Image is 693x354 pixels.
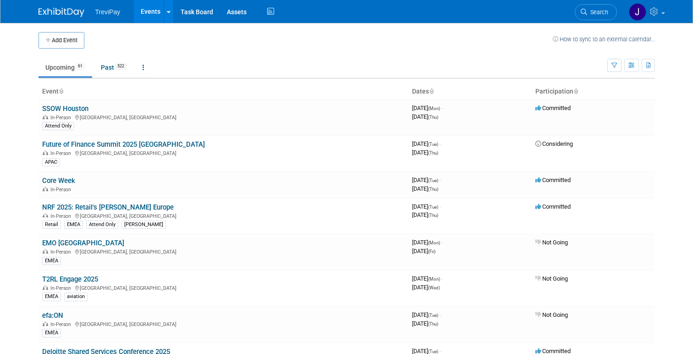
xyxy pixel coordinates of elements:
[440,177,441,183] span: -
[441,105,443,111] span: -
[429,88,434,95] a: Sort by Start Date
[50,187,74,193] span: In-Person
[428,249,435,254] span: (Fri)
[42,149,405,156] div: [GEOGRAPHIC_DATA], [GEOGRAPHIC_DATA]
[412,177,441,183] span: [DATE]
[42,177,75,185] a: Core Week
[43,115,48,119] img: In-Person Event
[50,285,74,291] span: In-Person
[575,4,617,20] a: Search
[412,203,441,210] span: [DATE]
[428,349,438,354] span: (Tue)
[38,59,92,76] a: Upcoming61
[428,187,438,192] span: (Thu)
[428,285,440,290] span: (Wed)
[587,9,608,16] span: Search
[38,8,84,17] img: ExhibitDay
[42,203,174,211] a: NRF 2025: Retail's [PERSON_NAME] Europe
[115,63,127,70] span: 522
[42,239,124,247] a: EMO [GEOGRAPHIC_DATA]
[412,320,438,327] span: [DATE]
[50,213,74,219] span: In-Person
[412,140,441,147] span: [DATE]
[59,88,63,95] a: Sort by Event Name
[43,285,48,290] img: In-Person Event
[535,105,571,111] span: Committed
[428,142,438,147] span: (Tue)
[42,113,405,121] div: [GEOGRAPHIC_DATA], [GEOGRAPHIC_DATA]
[412,105,443,111] span: [DATE]
[428,277,440,282] span: (Mon)
[440,203,441,210] span: -
[553,36,655,43] a: How to sync to an external calendar...
[412,284,440,291] span: [DATE]
[428,213,438,218] span: (Thu)
[43,249,48,254] img: In-Person Event
[38,32,84,49] button: Add Event
[42,158,60,166] div: APAC
[535,177,571,183] span: Committed
[412,149,438,156] span: [DATE]
[94,59,134,76] a: Past522
[440,311,441,318] span: -
[535,311,568,318] span: Not Going
[50,150,74,156] span: In-Person
[43,213,48,218] img: In-Person Event
[64,293,88,301] div: aviation
[42,284,405,291] div: [GEOGRAPHIC_DATA], [GEOGRAPHIC_DATA]
[64,221,83,229] div: EMEA
[50,321,74,327] span: In-Person
[428,115,438,120] span: (Thu)
[43,150,48,155] img: In-Person Event
[428,150,438,155] span: (Thu)
[42,140,205,149] a: Future of Finance Summit 2025 [GEOGRAPHIC_DATA]
[428,178,438,183] span: (Tue)
[441,275,443,282] span: -
[535,140,573,147] span: Considering
[535,239,568,246] span: Not Going
[86,221,118,229] div: Attend Only
[428,240,440,245] span: (Mon)
[412,211,438,218] span: [DATE]
[535,203,571,210] span: Committed
[412,239,443,246] span: [DATE]
[412,113,438,120] span: [DATE]
[42,105,88,113] a: SSOW Houston
[42,122,74,130] div: Attend Only
[428,205,438,210] span: (Tue)
[75,63,85,70] span: 61
[42,329,61,337] div: EMEA
[573,88,578,95] a: Sort by Participation Type
[42,221,61,229] div: Retail
[412,311,441,318] span: [DATE]
[42,311,63,320] a: efa:ON
[412,275,443,282] span: [DATE]
[42,257,61,265] div: EMEA
[535,275,568,282] span: Not Going
[441,239,443,246] span: -
[428,321,438,326] span: (Thu)
[412,185,438,192] span: [DATE]
[408,84,532,100] th: Dates
[43,321,48,326] img: In-Person Event
[43,187,48,191] img: In-Person Event
[38,84,408,100] th: Event
[629,3,646,21] img: Jeff Coppolo
[42,248,405,255] div: [GEOGRAPHIC_DATA], [GEOGRAPHIC_DATA]
[121,221,166,229] div: [PERSON_NAME]
[440,140,441,147] span: -
[532,84,655,100] th: Participation
[50,115,74,121] span: In-Person
[95,8,121,16] span: TreviPay
[42,293,61,301] div: EMEA
[42,212,405,219] div: [GEOGRAPHIC_DATA], [GEOGRAPHIC_DATA]
[42,320,405,327] div: [GEOGRAPHIC_DATA], [GEOGRAPHIC_DATA]
[428,313,438,318] span: (Tue)
[50,249,74,255] span: In-Person
[428,106,440,111] span: (Mon)
[412,248,435,254] span: [DATE]
[42,275,98,283] a: T2RL Engage 2025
